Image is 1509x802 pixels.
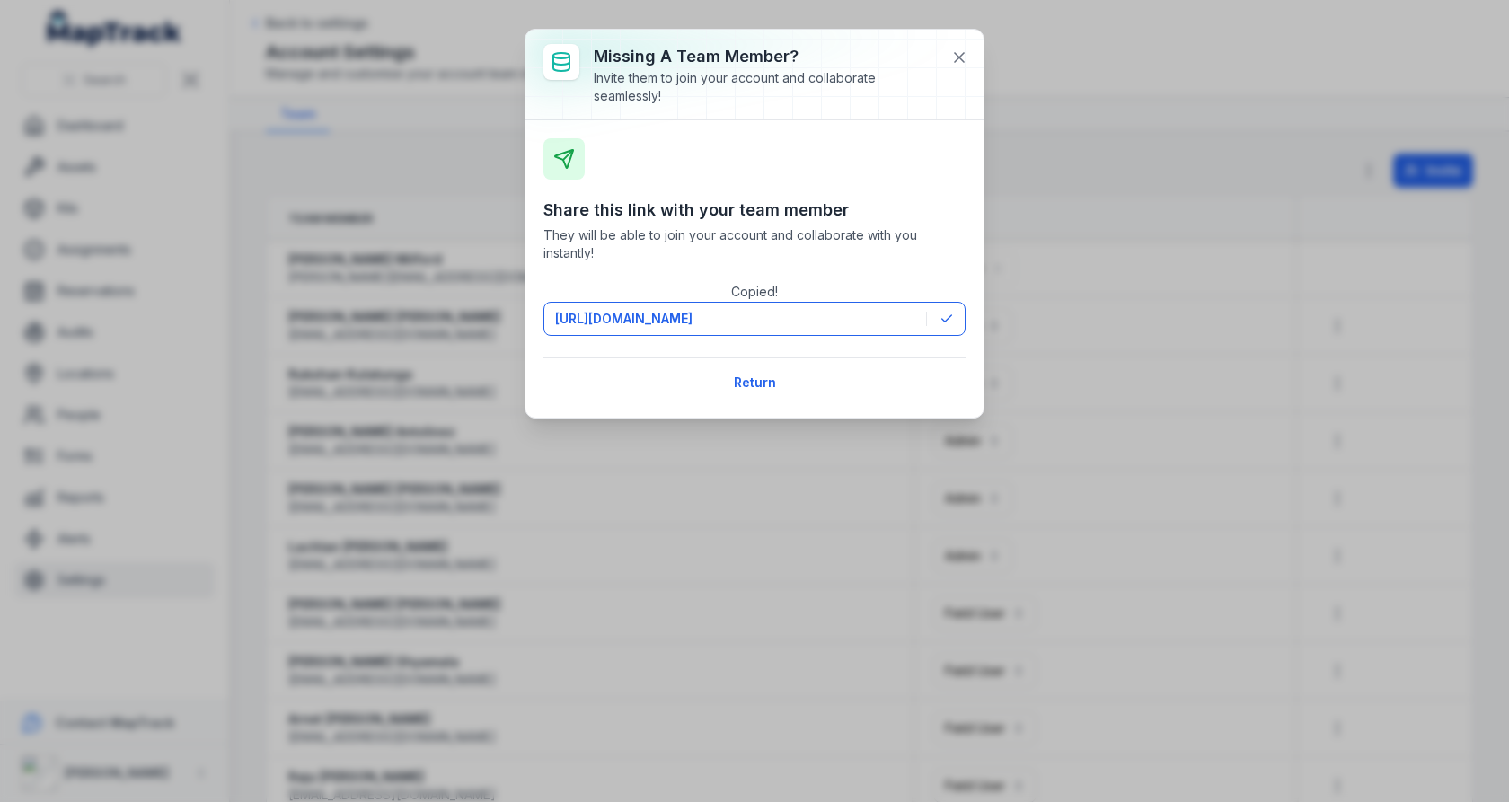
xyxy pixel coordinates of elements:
[543,302,966,336] button: [URL][DOMAIN_NAME]
[722,366,788,400] button: Return
[594,69,937,105] div: Invite them to join your account and collaborate seamlessly!
[555,310,693,328] span: [URL][DOMAIN_NAME]
[543,198,966,223] h3: Share this link with your team member
[731,284,778,299] span: Copied!
[594,44,937,69] h3: Missing a team member?
[543,226,966,262] span: They will be able to join your account and collaborate with you instantly!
